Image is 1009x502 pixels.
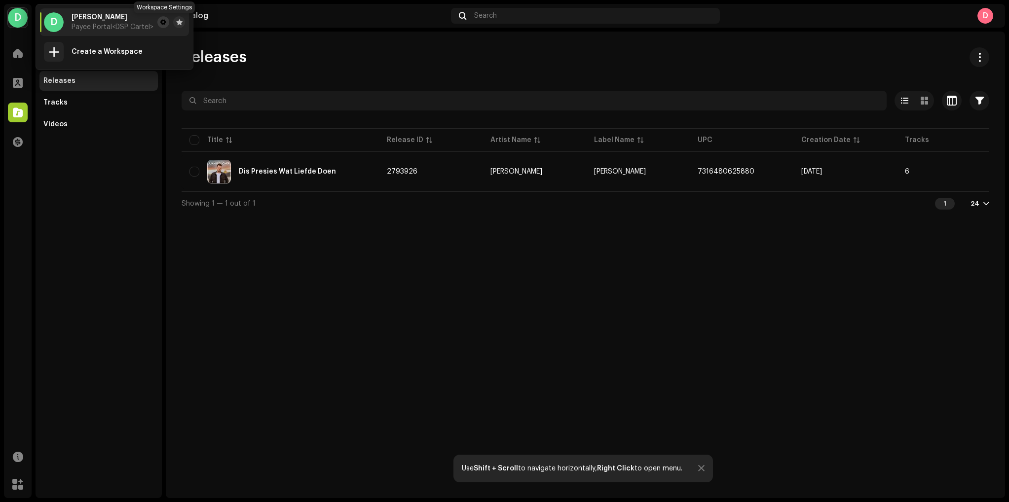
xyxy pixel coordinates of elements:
[72,48,143,56] strong: Create a Workspace
[39,114,158,134] re-m-nav-item: Videos
[72,23,153,31] span: Payee Portal <DSP Cartel>
[112,24,153,31] span: <DSP Cartel>
[39,71,158,91] re-m-nav-item: Releases
[801,135,851,145] div: Creation Date
[43,77,75,85] div: Releases
[239,168,336,175] div: Dis Presies Wat Liefde Doen
[178,12,447,20] div: Catalog
[594,135,635,145] div: Label Name
[490,168,578,175] span: Juan Boucher
[8,8,28,28] div: D
[971,200,979,208] div: 24
[387,135,423,145] div: Release ID
[474,12,497,20] span: Search
[43,120,68,128] div: Videos
[207,160,231,183] img: 55981da5-da71-4b89-b819-b609b8d8fa14
[490,135,531,145] div: Artist Name
[182,91,887,110] input: Search
[801,168,822,175] span: May 8, 2025
[44,12,64,32] div: D
[72,13,127,21] span: Dirk van Niekerk
[698,168,754,175] span: 7316480625880
[182,47,247,67] span: Releases
[594,168,646,175] span: Boland Musiek
[182,200,256,207] span: Showing 1 — 1 out of 1
[207,135,223,145] div: Title
[905,168,909,175] span: 6
[387,168,417,175] span: 2793926
[935,198,955,210] div: 1
[39,93,158,112] re-m-nav-item: Tracks
[43,99,68,107] div: Tracks
[597,465,635,472] strong: Right Click
[474,465,518,472] strong: Shift + Scroll
[462,465,682,472] div: Use to navigate horizontally, to open menu.
[490,168,542,175] div: [PERSON_NAME]
[977,8,993,24] div: D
